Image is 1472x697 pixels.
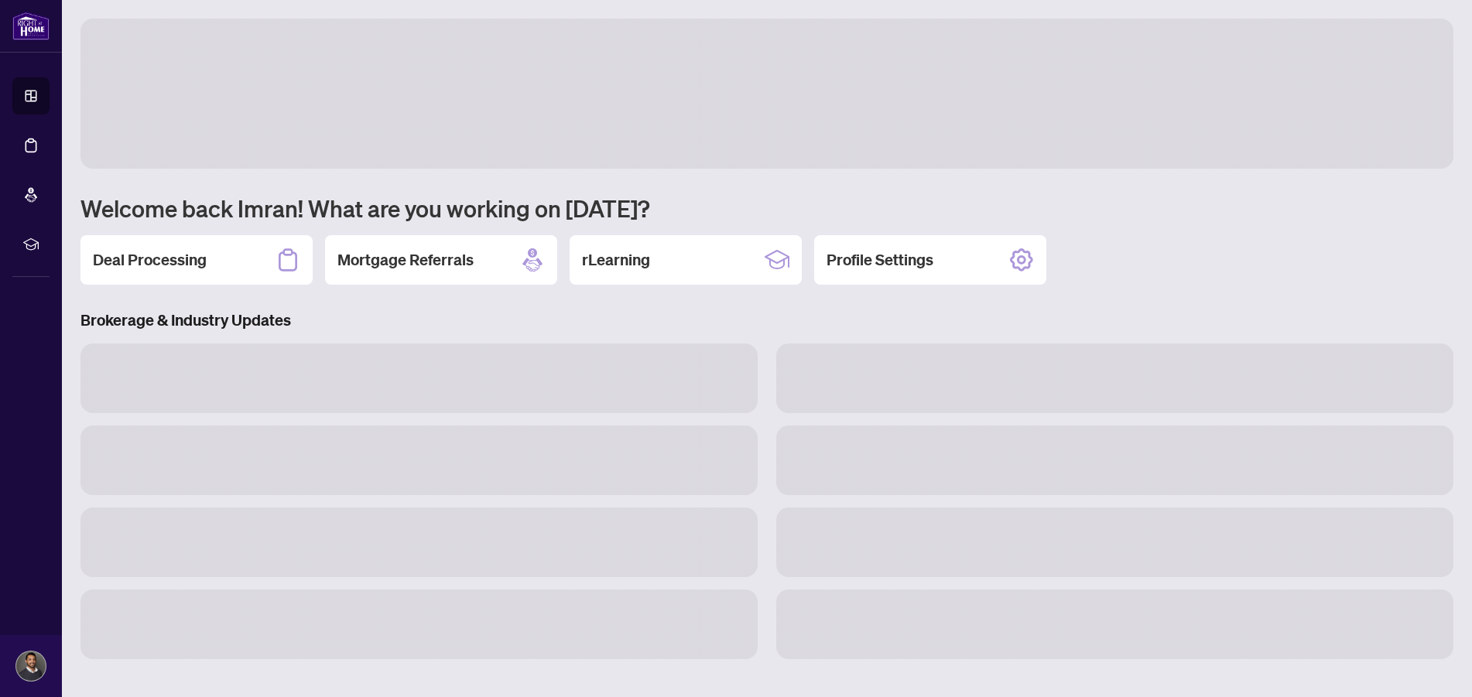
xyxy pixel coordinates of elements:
[80,309,1453,331] h3: Brokerage & Industry Updates
[16,651,46,681] img: Profile Icon
[827,249,933,271] h2: Profile Settings
[337,249,474,271] h2: Mortgage Referrals
[582,249,650,271] h2: rLearning
[80,193,1453,223] h1: Welcome back Imran! What are you working on [DATE]?
[12,12,50,40] img: logo
[93,249,207,271] h2: Deal Processing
